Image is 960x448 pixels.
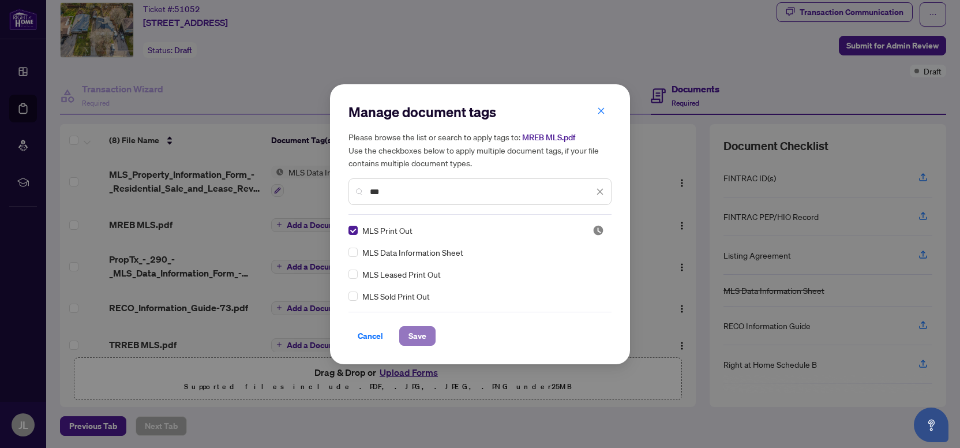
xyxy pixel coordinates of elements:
[592,225,604,236] img: status
[592,225,604,236] span: Pending Review
[596,188,604,196] span: close
[362,268,441,281] span: MLS Leased Print Out
[362,290,430,303] span: MLS Sold Print Out
[522,132,575,143] span: MREB MLS.pdf
[348,130,612,169] h5: Please browse the list or search to apply tags to: Use the checkboxes below to apply multiple doc...
[597,107,605,115] span: close
[348,103,612,121] h2: Manage document tags
[399,326,436,346] button: Save
[358,327,383,345] span: Cancel
[348,326,392,346] button: Cancel
[362,224,412,237] span: MLS Print Out
[362,246,463,259] span: MLS Data Information Sheet
[914,408,948,442] button: Open asap
[408,327,426,345] span: Save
